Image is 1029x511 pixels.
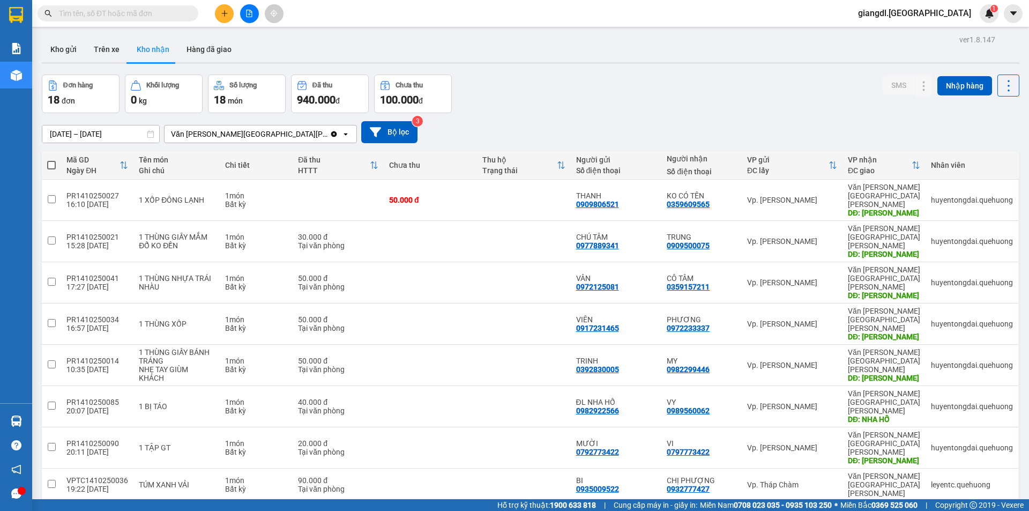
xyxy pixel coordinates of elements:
span: | [926,499,927,511]
div: DĐ: NHA HỐ [848,415,920,424]
div: huyentongdai.quehuong [931,320,1013,328]
div: Tại văn phòng [298,448,378,456]
button: Hàng đã giao [178,36,240,62]
div: ĐL NHA HỐ [576,398,657,406]
div: PR1410250090 [66,439,128,448]
svg: Clear value [330,130,338,138]
span: Hỗ trợ kỹ thuật: [497,499,596,511]
div: VIÊN [576,315,657,324]
div: BI [576,476,657,485]
div: 0989560062 [667,406,710,415]
div: Văn [PERSON_NAME][GEOGRAPHIC_DATA][PERSON_NAME] [848,307,920,332]
button: Đã thu940.000đ [291,75,369,113]
div: Văn [PERSON_NAME][GEOGRAPHIC_DATA][PERSON_NAME] [848,431,920,456]
div: Bất kỳ [225,324,287,332]
img: warehouse-icon [11,70,22,81]
div: DĐ: TÂN PHÚ [848,209,920,217]
div: 90.000 đ [298,476,378,485]
button: Đơn hàng18đơn [42,75,120,113]
div: PR1410250034 [66,315,128,324]
div: Trạng thái [482,166,556,175]
sup: 3 [412,116,423,127]
div: 19:22 [DATE] [66,485,128,493]
div: 0972233337 [667,324,710,332]
div: Tại văn phòng [298,283,378,291]
div: PHƯƠNG [667,315,736,324]
span: ⚪️ [834,503,838,507]
div: PR1410250021 [66,233,128,241]
div: 1 TẬP GT [139,443,214,452]
span: copyright [970,501,977,509]
div: 1 THÙNG GIẤY BÁNH TRÁNG [139,348,214,365]
span: giangdl.[GEOGRAPHIC_DATA] [849,6,980,20]
img: logo-vxr [9,7,23,23]
img: solution-icon [11,43,22,54]
span: question-circle [11,440,21,450]
span: Miền Bắc [840,499,918,511]
button: Bộ lọc [361,121,417,143]
div: Vp. [PERSON_NAME] [747,443,837,452]
div: MY [667,357,736,365]
div: 0972125081 [576,283,619,291]
div: Tên món [139,155,214,164]
th: Toggle SortBy [61,151,133,180]
div: huyentongdai.quehuong [931,196,1013,204]
div: 50.000 đ [298,315,378,324]
span: 1 [992,5,996,12]
div: 1 BỊ TÁO [139,402,214,411]
div: 0359157211 [667,283,710,291]
div: Chưa thu [389,161,472,169]
span: message [11,488,21,499]
button: Kho gửi [42,36,85,62]
div: CHỊ PHƯỢNG [667,476,736,485]
div: Vp. [PERSON_NAME] [747,402,837,411]
div: MƯỜI [576,439,657,448]
div: huyentongdai.quehuong [931,278,1013,287]
div: TÚM XANH VẢI [139,480,214,489]
div: PR1410250014 [66,357,128,365]
span: Miền Nam [700,499,832,511]
button: SMS [883,76,915,95]
div: 16:10 [DATE] [66,200,128,209]
div: Vp. Tháp Chàm [747,480,837,489]
strong: 0708 023 035 - 0935 103 250 [734,501,832,509]
div: Chi tiết [225,161,287,169]
div: 1 THÙNG GIẤY MẮM [139,233,214,241]
div: VP nhận [848,155,912,164]
div: 0935009522 [576,485,619,493]
div: 50.000 đ [298,357,378,365]
div: Đã thu [312,82,332,89]
span: đ [419,97,423,105]
div: leyentc.quehuong [931,480,1013,489]
div: Tại văn phòng [298,406,378,415]
div: Số điện thoại [576,166,657,175]
div: Bất kỳ [225,283,287,291]
div: Người nhận [667,154,736,163]
div: huyentongdai.quehuong [931,361,1013,369]
button: Nhập hàng [937,76,992,95]
div: DĐ: TÂN PHÚ [848,291,920,300]
span: caret-down [1009,9,1018,18]
div: Vp. [PERSON_NAME] [747,320,837,328]
th: Toggle SortBy [842,151,926,180]
div: Bất kỳ [225,406,287,415]
div: Tại văn phòng [298,485,378,493]
div: 0909806521 [576,200,619,209]
div: Văn [PERSON_NAME][GEOGRAPHIC_DATA][PERSON_NAME] [848,224,920,250]
div: 1 món [225,439,287,448]
svg: open [341,130,350,138]
div: Vp. [PERSON_NAME] [747,237,837,246]
div: 20:07 [DATE] [66,406,128,415]
input: Tìm tên, số ĐT hoặc mã đơn [59,8,185,19]
div: NHẸ TAY GIÙM KHÁCH [139,365,214,382]
div: 0982922566 [576,406,619,415]
input: Selected Văn phòng Tân Phú. [329,129,330,139]
div: VI [667,439,736,448]
input: Select a date range. [42,125,159,143]
button: plus [215,4,234,23]
div: Số điện thoại [667,167,736,176]
div: 15:28 [DATE] [66,241,128,250]
div: Văn [PERSON_NAME][GEOGRAPHIC_DATA][PERSON_NAME] [848,348,920,374]
div: 50.000 đ [298,274,378,283]
div: 0982299446 [667,365,710,374]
